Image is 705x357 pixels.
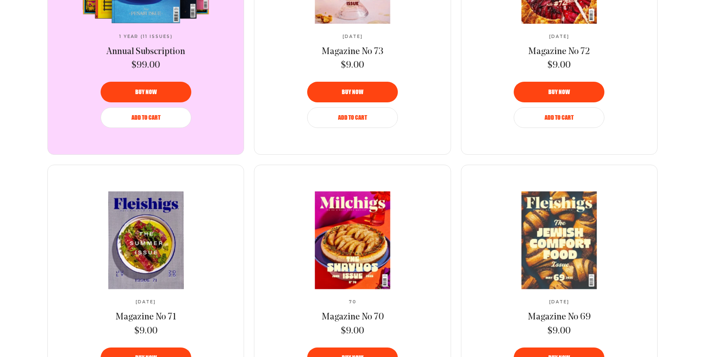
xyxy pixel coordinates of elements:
a: Magazine No 70 [322,311,384,324]
button: Add to Cart [514,107,604,128]
img: Magazine No 71 [77,192,215,289]
span: Add to Cart [338,115,367,121]
a: Magazine No 69Magazine No 69 [490,192,628,289]
a: Magazine No 69 [528,311,591,324]
span: $99.00 [132,59,160,72]
span: Magazine No 69 [528,312,591,322]
span: $9.00 [341,59,364,72]
span: 70 [349,300,357,305]
span: $9.00 [134,325,157,338]
img: Magazine No 70 [284,192,422,289]
span: [DATE] [136,300,156,305]
a: Magazine No 71 [115,311,176,324]
span: Magazine No 72 [528,47,590,57]
a: Magazine No 73 [322,46,383,58]
a: Magazine No 72 [528,46,590,58]
span: Buy now [342,89,363,95]
span: [DATE] [343,34,363,39]
button: Buy now [514,82,604,102]
span: Add to Cart [132,115,160,121]
span: [DATE] [549,34,569,39]
span: Annual Subscription [106,47,185,57]
span: $9.00 [548,325,571,338]
span: $9.00 [341,325,364,338]
span: Buy now [135,89,157,95]
span: $9.00 [548,59,571,72]
a: Magazine No 71Magazine No 71 [77,192,215,289]
span: [DATE] [549,300,569,305]
span: Magazine No 70 [322,312,384,322]
img: Magazine No 69 [490,192,628,289]
button: Buy now [307,82,398,102]
span: Buy now [548,89,570,95]
span: Add to Cart [545,115,573,121]
span: Magazine No 73 [322,47,383,57]
span: Magazine No 71 [115,312,176,322]
button: Add to Cart [101,107,191,128]
button: Add to Cart [307,107,398,128]
span: 1 Year (11 Issues) [119,34,173,39]
a: Magazine No 70Magazine No 70 [284,192,421,289]
button: Buy now [101,82,191,102]
a: Annual Subscription [106,46,185,58]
